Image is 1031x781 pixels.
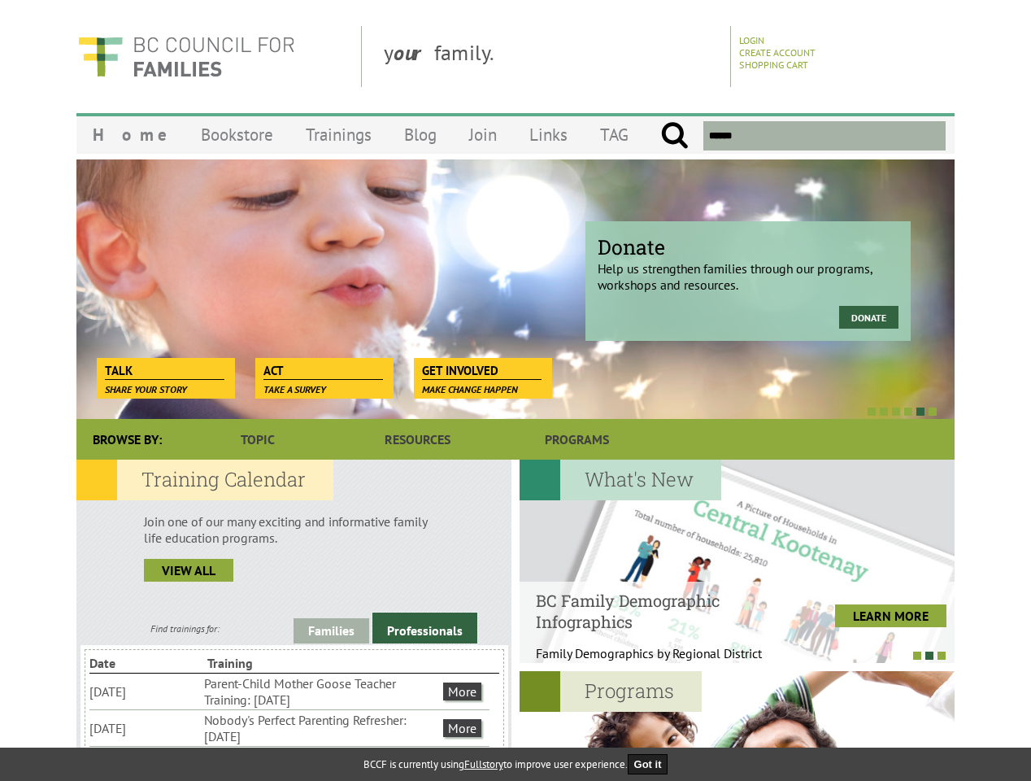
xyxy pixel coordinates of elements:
[536,645,779,678] p: Family Demographics by Regional District Th...
[464,757,503,771] a: Fullstory
[422,383,518,395] span: Make change happen
[144,513,444,546] p: Join one of our many exciting and informative family life education programs.
[660,121,689,151] input: Submit
[89,653,204,673] li: Date
[144,559,233,582] a: view all
[628,754,668,774] button: Got it
[255,358,391,381] a: Act Take a survey
[839,306,898,329] a: Donate
[204,710,440,746] li: Nobody's Perfect Parenting Refresher: [DATE]
[372,613,477,644] a: Professionals
[105,383,187,395] span: Share your story
[294,618,369,644] a: Families
[443,719,481,737] a: More
[598,233,898,260] span: Donate
[835,604,946,627] a: LEARN MORE
[371,26,731,87] div: y family.
[185,116,289,154] a: Bookstore
[414,358,550,381] a: Get Involved Make change happen
[453,116,513,154] a: Join
[584,116,645,154] a: TAG
[76,460,333,500] h2: Training Calendar
[97,358,233,381] a: Talk Share your story
[520,671,702,712] h2: Programs
[422,362,542,380] span: Get Involved
[105,362,224,380] span: Talk
[520,460,721,500] h2: What's New
[337,419,497,460] a: Resources
[178,419,337,460] a: Topic
[207,653,322,673] li: Training
[263,362,383,380] span: Act
[739,59,808,71] a: Shopping Cart
[739,46,816,59] a: Create Account
[76,116,185,154] a: Home
[598,247,898,293] p: Help us strengthen families through our programs, workshops and resources.
[89,718,201,738] li: [DATE]
[394,39,434,66] strong: our
[204,674,440,709] li: Parent-Child Mother Goose Teacher Training: [DATE]
[89,682,201,701] li: [DATE]
[76,419,178,460] div: Browse By:
[513,116,584,154] a: Links
[739,34,764,46] a: Login
[498,419,657,460] a: Programs
[76,622,294,635] div: Find trainings for:
[443,683,481,700] a: More
[76,26,296,87] img: BC Council for FAMILIES
[388,116,453,154] a: Blog
[536,590,779,632] h4: BC Family Demographic Infographics
[263,383,326,395] span: Take a survey
[289,116,388,154] a: Trainings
